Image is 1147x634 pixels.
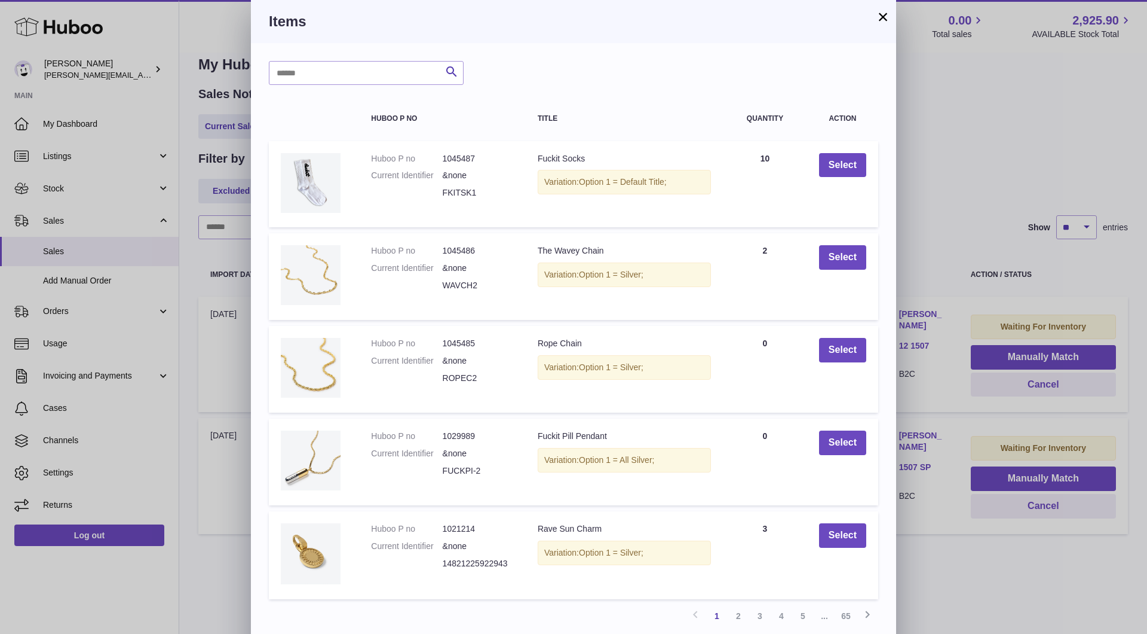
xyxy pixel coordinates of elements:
[814,605,835,627] span: ...
[371,263,442,274] dt: Current Identifier
[538,355,711,380] div: Variation:
[749,605,771,627] a: 3
[443,338,514,349] dd: 1045485
[443,245,514,257] dd: 1045486
[443,355,514,367] dd: &none
[819,523,866,548] button: Select
[443,558,514,569] dd: 14821225922943
[443,170,514,181] dd: &none
[723,141,807,228] td: 10
[443,187,514,199] dd: FKITSK1
[538,153,711,164] div: Fuckit Socks
[443,523,514,535] dd: 1021214
[371,355,442,367] dt: Current Identifier
[443,465,514,477] dd: FUCKPI-2
[371,153,442,164] dt: Huboo P no
[538,170,711,194] div: Variation:
[579,548,643,557] span: Option 1 = Silver;
[281,431,341,490] img: Fuckit Pill Pendant
[771,605,792,627] a: 4
[723,419,807,505] td: 0
[876,10,890,24] button: ×
[371,523,442,535] dt: Huboo P no
[371,448,442,459] dt: Current Identifier
[443,448,514,459] dd: &none
[706,605,728,627] a: 1
[723,511,807,599] td: 3
[443,280,514,291] dd: WAVCH2
[819,245,866,270] button: Select
[538,431,711,442] div: Fuckit Pill Pendant
[835,605,857,627] a: 65
[281,245,341,305] img: The Wavey Chain
[371,541,442,552] dt: Current Identifier
[819,338,866,362] button: Select
[723,103,807,135] th: Quantity
[579,455,654,465] span: Option 1 = All Silver;
[443,373,514,384] dd: ROPEC2
[579,270,643,279] span: Option 1 = Silver;
[359,103,526,135] th: Huboo P no
[538,245,711,257] div: The Wavey Chain
[723,233,807,320] td: 2
[819,431,866,455] button: Select
[579,362,643,372] span: Option 1 = Silver;
[371,338,442,349] dt: Huboo P no
[281,523,341,584] img: Rave Sun Charm
[723,326,807,413] td: 0
[579,177,667,187] span: Option 1 = Default Title;
[269,12,878,31] h3: Items
[538,523,711,535] div: Rave Sun Charm
[443,153,514,164] dd: 1045487
[443,541,514,552] dd: &none
[538,541,711,565] div: Variation:
[538,448,711,473] div: Variation:
[443,431,514,442] dd: 1029989
[526,103,723,135] th: Title
[371,170,442,181] dt: Current Identifier
[819,153,866,178] button: Select
[371,245,442,257] dt: Huboo P no
[807,103,878,135] th: Action
[538,263,711,287] div: Variation:
[792,605,814,627] a: 5
[371,431,442,442] dt: Huboo P no
[281,338,341,398] img: Rope Chain
[728,605,749,627] a: 2
[538,338,711,349] div: Rope Chain
[443,263,514,274] dd: &none
[281,153,341,213] img: Fuckit Socks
